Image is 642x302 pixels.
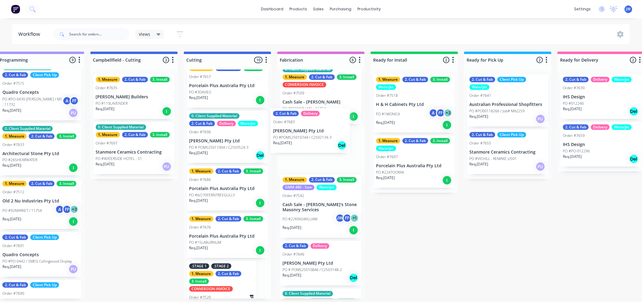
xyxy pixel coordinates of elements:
img: Factory [11,5,20,14]
span: 10 [254,57,263,63]
span: 2 [537,57,543,63]
input: Enter column name… [93,57,153,63]
div: productivity [355,5,384,14]
span: 2 [163,57,169,63]
div: settings [571,5,594,14]
div: purchasing [327,5,355,14]
input: Enter column name… [467,57,527,63]
span: Views [139,31,150,37]
a: dashboard [258,5,287,14]
input: Search for orders... [69,28,129,40]
div: Workflow [18,31,43,38]
input: Enter column name… [280,57,340,63]
span: 6 [350,57,356,63]
input: Enter column name… [560,57,620,63]
div: products [287,5,310,14]
span: 2 [443,57,450,63]
input: Enter column name… [187,57,246,63]
span: 2 [630,57,637,63]
input: Enter column name… [373,57,433,63]
div: sales [310,5,327,14]
span: JW [626,6,631,12]
span: 9 [69,57,76,63]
